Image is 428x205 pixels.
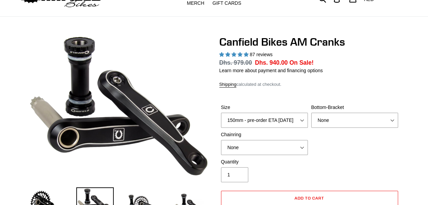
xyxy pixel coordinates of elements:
label: Bottom-Bracket [311,104,398,111]
span: GIFT CARDS [212,0,241,6]
label: Quantity [221,158,308,165]
h1: Canfield Bikes AM Cranks [219,35,400,48]
span: On Sale! [289,58,314,67]
label: Size [221,104,308,111]
span: 4.97 stars [219,52,250,57]
span: MERCH [187,0,204,6]
s: Dhs. 979.00 [219,59,252,66]
a: Learn more about payment and financing options [219,68,323,73]
div: calculated at checkout. [219,81,400,88]
span: Dhs. 940.00 [255,59,288,66]
label: Chainring [221,131,308,138]
span: 87 reviews [250,52,272,57]
span: Add to cart [295,195,324,201]
a: Shipping [219,82,237,88]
